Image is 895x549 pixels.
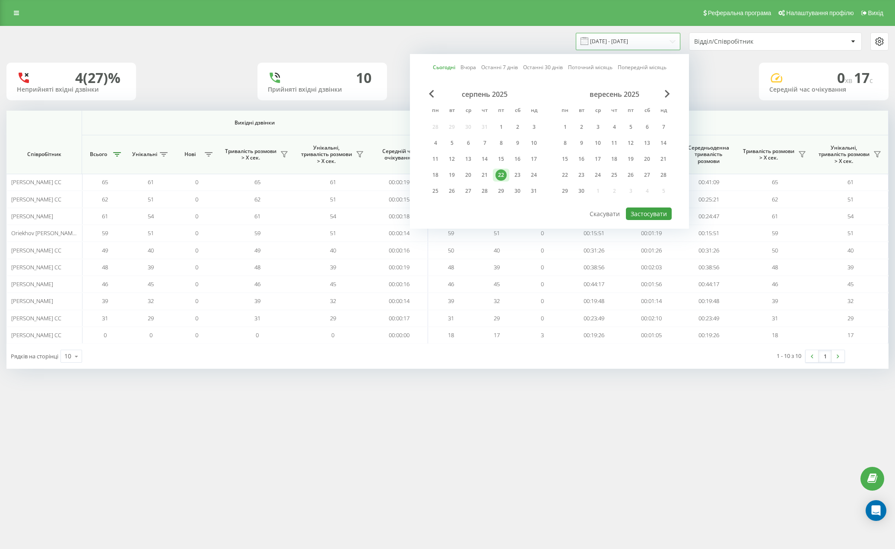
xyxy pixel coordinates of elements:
span: Реферальна програма [708,10,771,16]
div: 22 [495,169,507,181]
div: 20 [641,153,653,165]
td: 00:15:51 [565,225,623,242]
td: 00:00:14 [371,293,428,310]
span: 0 [195,178,198,186]
span: [PERSON_NAME] CC [11,178,61,186]
span: Нові [178,151,202,158]
span: 32 [330,297,336,305]
div: 2 [576,121,587,133]
span: 65 [102,178,108,186]
div: 10 [592,137,603,149]
div: чт 25 вер 2025 р. [606,169,622,182]
div: 28 [479,185,490,197]
div: 11 [430,153,441,165]
div: пт 26 вер 2025 р. [622,169,639,182]
span: 32 [847,297,854,305]
td: 00:19:48 [680,293,737,310]
div: ср 3 вер 2025 р. [590,121,606,134]
abbr: середа [591,105,604,118]
td: 00:01:19 [623,225,680,242]
div: сб 2 серп 2025 р. [509,121,526,134]
div: ср 27 серп 2025 р. [460,185,476,198]
div: ср 10 вер 2025 р. [590,137,606,150]
span: 50 [772,246,778,254]
div: пт 29 серп 2025 р. [493,185,509,198]
div: 27 [463,185,474,197]
div: пн 4 серп 2025 р. [427,137,444,150]
div: нд 10 серп 2025 р. [526,137,542,150]
div: чт 28 серп 2025 р. [476,185,493,198]
div: вт 12 серп 2025 р. [444,153,460,166]
div: 13 [463,153,474,165]
span: 61 [148,178,154,186]
span: Середній час очікування [378,148,421,161]
div: 10 [356,70,371,86]
div: 30 [512,185,523,197]
span: 59 [254,229,260,237]
div: пт 22 серп 2025 р. [493,169,509,182]
td: 00:02:10 [623,310,680,327]
span: Всього [86,151,111,158]
div: вт 23 вер 2025 р. [573,169,590,182]
span: 0 [195,212,198,220]
td: 00:01:56 [623,276,680,293]
span: 61 [772,212,778,220]
div: чт 21 серп 2025 р. [476,169,493,182]
div: вересень 2025 [557,90,672,99]
abbr: субота [511,105,524,118]
span: Співробітник [14,151,74,158]
div: 23 [512,169,523,181]
div: сб 20 вер 2025 р. [639,153,655,166]
span: Унікальні, тривалість розмови > Х сек. [817,144,871,165]
div: пт 5 вер 2025 р. [622,121,639,134]
span: 65 [772,178,778,186]
span: 40 [330,246,336,254]
span: 0 [195,263,198,271]
span: 61 [254,212,260,220]
span: 51 [847,229,854,237]
div: 23 [576,169,587,181]
span: 48 [254,263,260,271]
abbr: неділя [657,105,670,118]
a: Сьогодні [433,63,455,71]
div: 14 [658,137,669,149]
span: 50 [448,246,454,254]
span: Oriekhov [PERSON_NAME] CC [11,229,86,237]
div: пн 29 вер 2025 р. [557,185,573,198]
div: Неприйняті вхідні дзвінки [17,86,126,93]
abbr: четвер [478,105,491,118]
div: 11 [609,137,620,149]
span: 0 [195,297,198,305]
div: 19 [625,153,636,165]
div: 9 [576,137,587,149]
span: Унікальні [132,151,157,158]
span: 0 [541,314,544,322]
div: 3 [528,121,540,133]
span: 31 [254,314,260,322]
span: 40 [494,246,500,254]
span: 54 [330,212,336,220]
div: чт 4 вер 2025 р. [606,121,622,134]
div: 13 [641,137,653,149]
div: ср 13 серп 2025 р. [460,153,476,166]
div: 26 [446,185,457,197]
div: 12 [625,137,636,149]
td: 00:44:17 [680,276,737,293]
span: 59 [448,229,454,237]
div: 18 [430,169,441,181]
div: вт 19 серп 2025 р. [444,169,460,182]
td: 00:38:56 [680,259,737,276]
span: 39 [448,297,454,305]
td: 00:02:03 [623,259,680,276]
span: хв [845,76,854,85]
span: 62 [772,195,778,203]
div: Відділ/Співробітник [694,38,797,45]
div: чт 7 серп 2025 р. [476,137,493,150]
span: 0 [195,246,198,254]
span: 45 [148,280,154,288]
abbr: середа [462,105,475,118]
div: 6 [641,121,653,133]
span: 32 [148,297,154,305]
div: пт 12 вер 2025 р. [622,137,639,150]
div: пн 18 серп 2025 р. [427,169,444,182]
